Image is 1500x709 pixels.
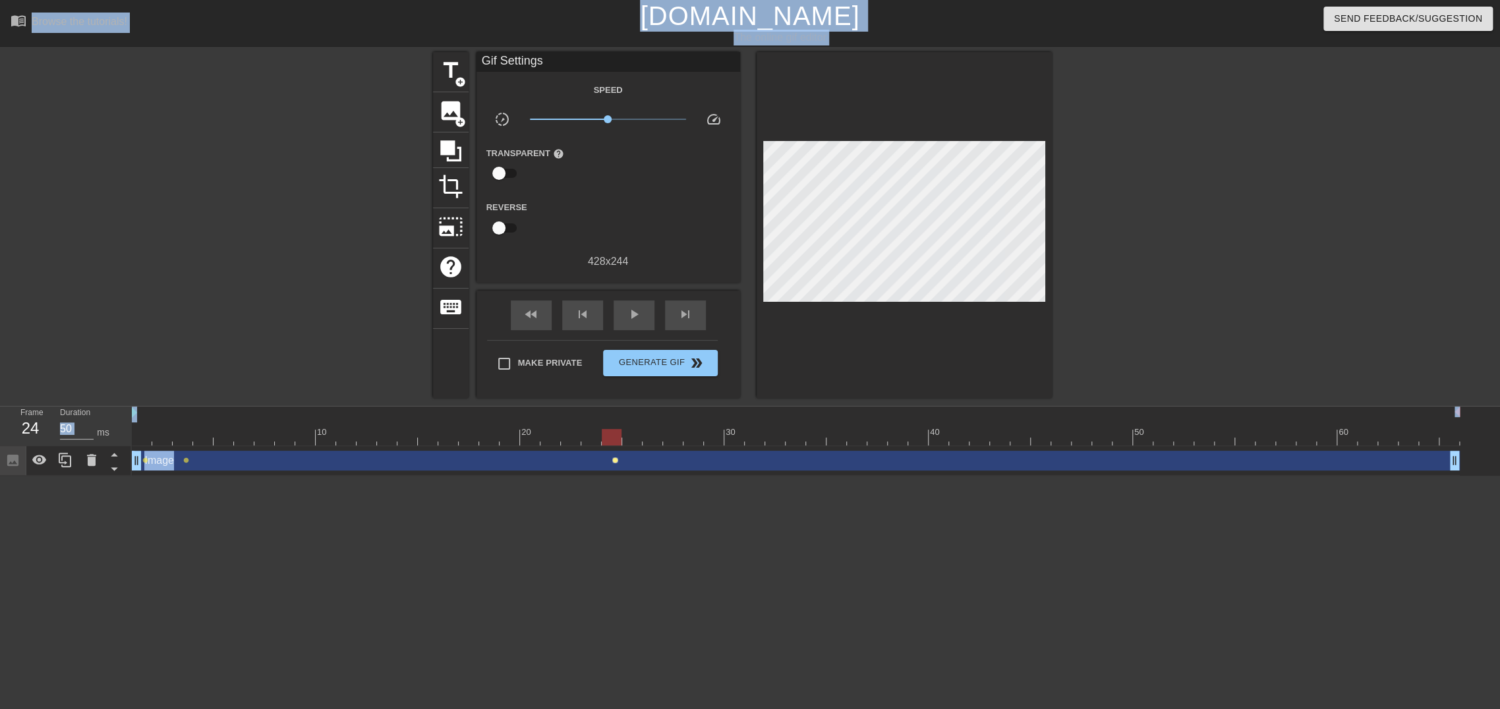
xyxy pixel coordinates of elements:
[626,306,642,322] span: play_arrow
[97,426,109,440] div: ms
[640,1,859,30] a: [DOMAIN_NAME]
[1134,426,1146,439] div: 50
[575,306,591,322] span: skip_previous
[142,457,148,463] span: lens
[706,111,722,127] span: speed
[11,13,127,33] a: Browse the tutorials!
[689,355,705,371] span: double_arrow
[603,350,717,376] button: Generate Gif
[726,426,737,439] div: 30
[130,454,143,467] span: drag_handle
[455,117,466,128] span: add_circle
[1334,11,1482,27] span: Send Feedback/Suggestion
[523,306,539,322] span: fast_rewind
[438,295,463,320] span: keyboard
[438,174,463,199] span: crop
[438,214,463,239] span: photo_size_select_large
[518,356,583,370] span: Make Private
[1455,407,1460,417] img: bound-end.png
[553,148,564,159] span: help
[678,306,693,322] span: skip_next
[32,16,127,27] div: Browse the tutorials!
[438,254,463,279] span: help
[476,254,740,269] div: 428 x 244
[486,147,564,160] label: Transparent
[20,416,40,440] div: 24
[438,98,463,123] span: image
[507,30,1054,45] div: The online gif editor
[486,201,527,214] label: Reverse
[11,13,26,28] span: menu_book
[930,426,942,439] div: 40
[608,355,712,371] span: Generate Gif
[612,457,618,463] span: lens
[60,409,90,416] label: Duration
[494,111,510,127] span: slow_motion_video
[317,426,329,439] div: 10
[521,426,533,439] div: 20
[593,84,622,97] label: Speed
[476,52,740,72] div: Gif Settings
[1448,454,1461,467] span: drag_handle
[455,76,466,88] span: add_circle
[11,407,50,445] div: Frame
[1323,7,1493,31] button: Send Feedback/Suggestion
[438,58,463,83] span: title
[1339,426,1350,439] div: 60
[183,457,189,463] span: lens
